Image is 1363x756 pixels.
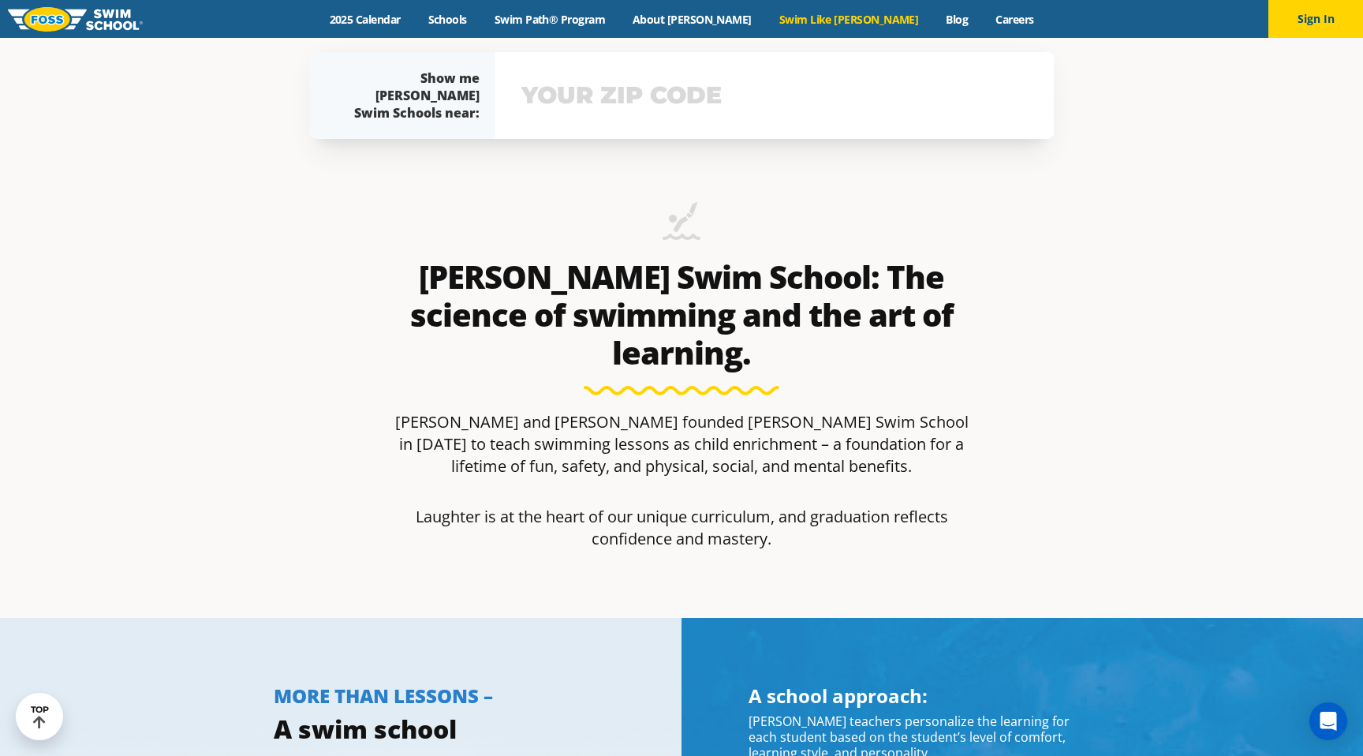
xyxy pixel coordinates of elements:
input: YOUR ZIP CODE [517,73,1032,118]
img: icon-swimming-diving-2.png [663,202,700,250]
span: A school approach: [749,683,928,709]
h2: [PERSON_NAME] Swim School: The science of swimming and the art of learning. [388,258,975,372]
a: Swim Path® Program [480,12,618,27]
a: Careers [982,12,1047,27]
h3: A swim school [274,713,614,745]
div: Open Intercom Messenger [1309,702,1347,740]
p: Laughter is at the heart of our unique curriculum, and graduation reflects confidence and mastery. [388,506,975,550]
p: [PERSON_NAME] and [PERSON_NAME] founded [PERSON_NAME] Swim School in [DATE] to teach swimming les... [388,411,975,477]
a: Swim Like [PERSON_NAME] [765,12,932,27]
a: 2025 Calendar [316,12,414,27]
a: Blog [932,12,982,27]
a: About [PERSON_NAME] [619,12,766,27]
div: Show me [PERSON_NAME] Swim Schools near: [341,69,480,122]
a: Schools [414,12,480,27]
span: MORE THAN LESSONS – [274,683,493,709]
img: FOSS Swim School Logo [8,7,143,32]
div: TOP [31,705,49,729]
